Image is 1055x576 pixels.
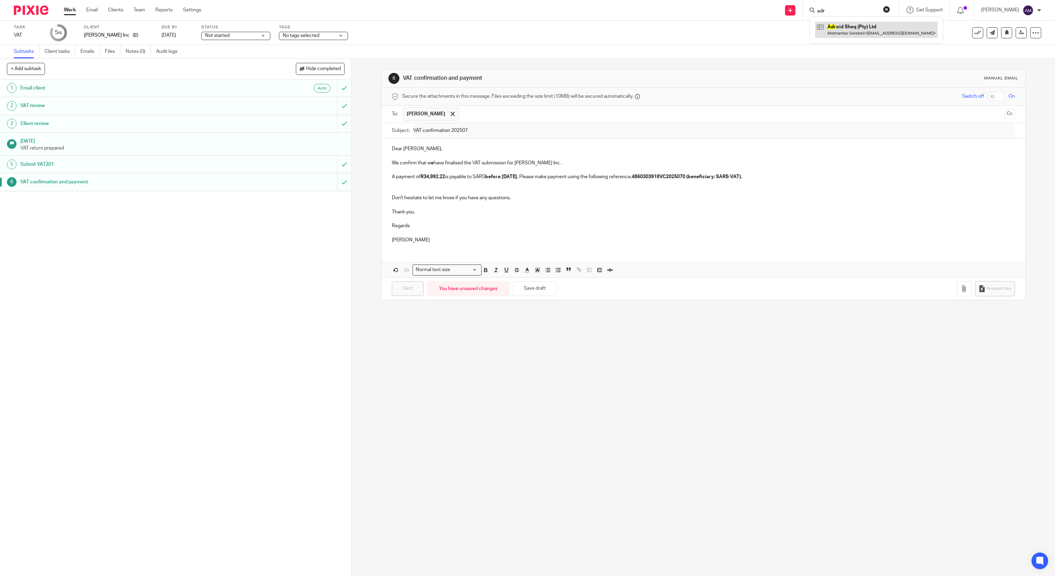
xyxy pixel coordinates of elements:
[306,66,341,72] span: Hide completed
[20,136,345,145] h1: [DATE]
[402,93,633,100] span: Secure the attachments in this message. Files exceeding the size limit (10MB) will be secured aut...
[962,93,984,100] span: Switch off
[392,237,1015,243] p: [PERSON_NAME]
[403,75,718,82] h1: VAT confirmation and payment
[20,159,227,170] h1: Submit VAT201
[84,32,129,39] p: [PERSON_NAME] Inc
[283,33,319,38] span: No tags selected
[420,174,445,179] strong: R34,992.22
[392,111,399,117] label: To:
[392,173,1015,180] p: A payment of is payable to SARS . Please make payment using the following reference,
[80,45,100,58] a: Emails
[7,177,17,187] div: 6
[205,33,230,38] span: Not started
[392,281,424,296] input: Sent
[1023,5,1034,16] img: svg%3E
[413,265,482,275] div: Search for option
[632,174,742,179] strong: 4860303918VC2025070 (beneficiary: SARS-VAT).
[7,119,17,128] div: 3
[392,194,1015,201] p: Don't hesitate to let me know if you have any questions.
[916,8,943,12] span: Get Support
[126,45,151,58] a: Notes (0)
[296,63,345,75] button: Hide completed
[392,145,1015,152] p: Dear [PERSON_NAME],
[86,7,98,13] a: Email
[162,25,193,30] label: Due by
[314,84,330,93] div: Auto
[84,25,153,30] label: Client
[105,45,120,58] a: Files
[388,73,399,84] div: 6
[1008,93,1015,100] span: On
[20,118,227,129] h1: Client review
[427,281,510,296] div: You have unsaved changes
[108,7,123,13] a: Clients
[392,160,1015,166] p: We confirm that w have finalised the VAT submission for [PERSON_NAME] Inc .
[485,174,517,179] strong: before [DATE]
[20,177,227,187] h1: VAT confirmation and payment
[14,25,41,30] label: Task
[407,111,445,117] span: [PERSON_NAME]
[162,33,176,38] span: [DATE]
[45,45,75,58] a: Client tasks
[14,45,39,58] a: Subtasks
[20,100,227,111] h1: VAT review
[156,45,183,58] a: Audit logs
[7,83,17,93] div: 1
[1005,109,1015,119] button: Cc
[14,6,48,15] img: Pixie
[984,76,1018,81] div: Manual email
[975,281,1015,297] button: Request files
[7,160,17,169] div: 5
[58,31,62,35] small: /6
[279,25,348,30] label: Tags
[513,281,556,296] button: Save draft
[816,8,879,15] input: Search
[392,209,1015,215] p: Thank you.
[55,29,62,37] div: 5
[155,7,173,13] a: Reports
[20,83,227,93] h1: Email client
[134,7,145,13] a: Team
[7,63,45,75] button: + Add subtask
[981,7,1019,13] p: [PERSON_NAME]
[392,222,1015,229] p: Regards
[201,25,270,30] label: Status
[987,286,1011,291] span: Request files
[414,266,452,273] span: Normal text size
[64,7,76,13] a: Work
[7,101,17,111] div: 2
[183,7,201,13] a: Settings
[431,161,434,165] strong: e
[883,6,890,13] button: Clear
[392,127,410,134] label: Subject:
[452,266,477,273] input: Search for option
[14,32,41,39] div: VAT
[20,145,345,152] p: VAT return prepared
